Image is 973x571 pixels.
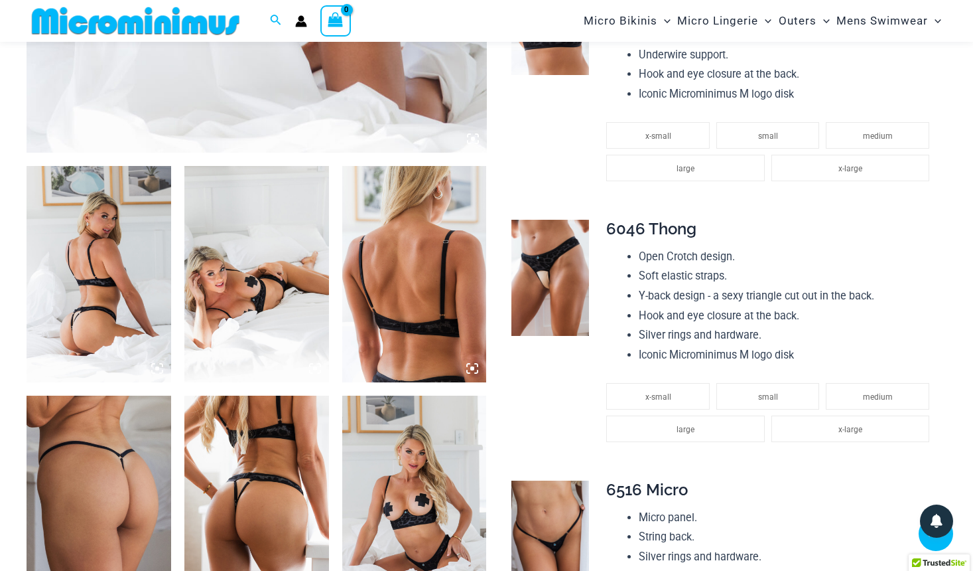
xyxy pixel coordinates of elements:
[606,480,688,499] span: 6516 Micro
[639,266,936,286] li: Soft elastic straps.
[771,416,929,442] li: x-large
[606,155,764,181] li: large
[639,84,936,104] li: Iconic Microminimus M logo disk
[295,15,307,27] a: Account icon link
[639,508,936,528] li: Micro panel.
[639,64,936,84] li: Hook and eye closure at the back.
[27,6,245,36] img: MM SHOP LOGO FLAT
[758,392,778,402] span: small
[826,383,929,410] li: medium
[580,4,674,38] a: Micro BikinisMenu ToggleMenu Toggle
[826,122,929,149] li: medium
[645,131,671,141] span: x-small
[657,4,671,38] span: Menu Toggle
[27,166,171,383] img: Nights Fall Silver Leopard 1036 Bra 6046 Thong
[838,164,862,173] span: x-large
[639,527,936,547] li: String back.
[584,4,657,38] span: Micro Bikinis
[928,4,941,38] span: Menu Toggle
[863,392,893,402] span: medium
[639,45,936,65] li: Underwire support.
[270,13,282,29] a: Search icon link
[639,286,936,306] li: Y-back design - a sexy triangle cut out in the back.
[606,416,764,442] li: large
[511,220,589,336] img: Nights Fall Silver Leopard 6046 Thong
[639,345,936,365] li: Iconic Microminimus M logo disk
[639,247,936,267] li: Open Crotch design.
[836,4,928,38] span: Mens Swimwear
[779,4,816,38] span: Outers
[838,425,862,434] span: x-large
[342,166,487,383] img: Nights Fall Silver Leopard 1036 Bra
[863,131,893,141] span: medium
[716,383,819,410] li: small
[639,547,936,567] li: Silver rings and hardware.
[816,4,830,38] span: Menu Toggle
[758,131,778,141] span: small
[716,122,819,149] li: small
[677,4,758,38] span: Micro Lingerie
[639,325,936,345] li: Silver rings and hardware.
[578,2,946,40] nav: Site Navigation
[758,4,771,38] span: Menu Toggle
[645,392,671,402] span: x-small
[775,4,833,38] a: OutersMenu ToggleMenu Toggle
[606,122,709,149] li: x-small
[606,219,696,238] span: 6046 Thong
[606,383,709,410] li: x-small
[833,4,944,38] a: Mens SwimwearMenu ToggleMenu Toggle
[639,306,936,326] li: Hook and eye closure at the back.
[320,5,351,36] a: View Shopping Cart, empty
[184,166,329,383] img: Nights Fall Silver Leopard 1036 Bra 6046 Thong
[677,425,694,434] span: large
[771,155,929,181] li: x-large
[677,164,694,173] span: large
[674,4,775,38] a: Micro LingerieMenu ToggleMenu Toggle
